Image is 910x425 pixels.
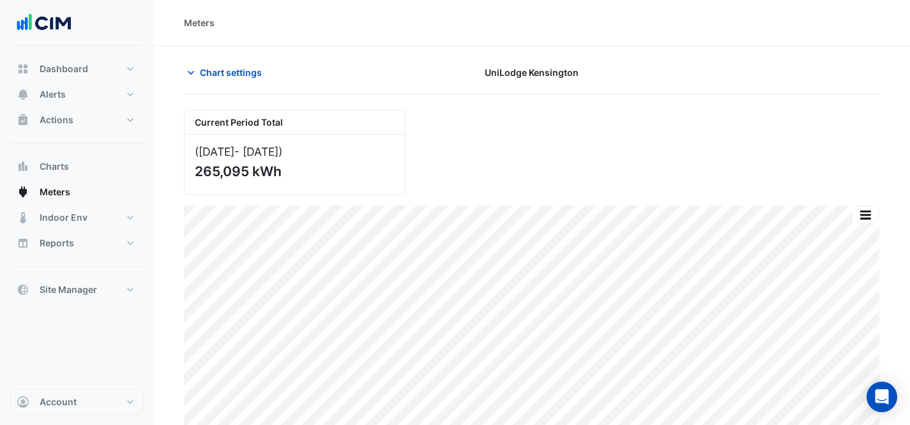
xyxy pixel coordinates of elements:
[234,145,278,158] span: - [DATE]
[10,179,143,205] button: Meters
[40,396,77,408] span: Account
[184,16,215,29] div: Meters
[185,110,405,135] div: Current Period Total
[853,207,878,223] button: More Options
[17,63,29,75] app-icon: Dashboard
[485,66,579,79] span: UniLodge Kensington
[10,205,143,230] button: Indoor Env
[10,230,143,256] button: Reports
[184,61,270,84] button: Chart settings
[40,186,70,198] span: Meters
[40,63,88,75] span: Dashboard
[40,160,69,173] span: Charts
[195,145,395,158] div: ([DATE] )
[17,211,29,224] app-icon: Indoor Env
[10,56,143,82] button: Dashboard
[17,88,29,101] app-icon: Alerts
[10,389,143,415] button: Account
[15,10,73,36] img: Company Logo
[17,237,29,250] app-icon: Reports
[200,66,262,79] span: Chart settings
[40,211,87,224] span: Indoor Env
[17,186,29,198] app-icon: Meters
[17,283,29,296] app-icon: Site Manager
[867,382,897,412] div: Open Intercom Messenger
[10,154,143,179] button: Charts
[10,82,143,107] button: Alerts
[40,114,73,126] span: Actions
[17,160,29,173] app-icon: Charts
[10,277,143,302] button: Site Manager
[40,88,66,101] span: Alerts
[10,107,143,133] button: Actions
[40,283,97,296] span: Site Manager
[17,114,29,126] app-icon: Actions
[195,163,392,179] div: 265,095 kWh
[40,237,74,250] span: Reports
